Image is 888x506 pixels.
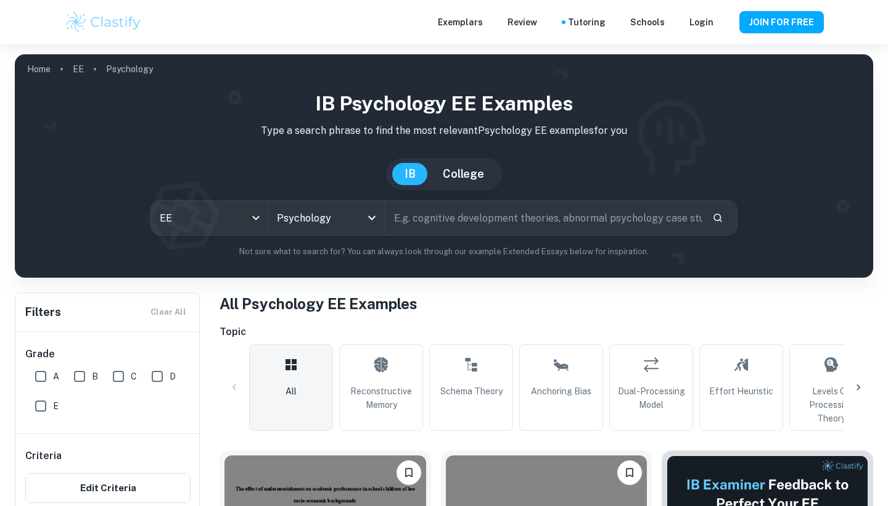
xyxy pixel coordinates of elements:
h6: Grade [25,347,191,362]
h1: All Psychology EE Examples [220,292,873,315]
span: E [53,399,59,413]
button: Help and Feedback [723,19,730,25]
h1: IB Psychology EE examples [25,89,863,118]
p: Review [508,15,537,29]
span: Anchoring Bias [531,384,591,398]
div: EE [151,201,268,235]
h6: Topic [220,325,873,339]
img: Clastify logo [64,10,142,35]
span: Effort Heuristic [709,384,773,398]
button: Open [363,209,380,226]
button: College [430,163,496,185]
a: EE [73,60,84,78]
button: Search [707,207,728,228]
button: Please log in to bookmark exemplars [617,460,642,485]
span: C [131,370,137,383]
span: D [170,370,176,383]
span: Schema Theory [440,384,503,398]
a: Tutoring [568,15,606,29]
button: IB [392,163,428,185]
span: A [53,370,59,383]
a: Login [689,15,713,29]
button: Please log in to bookmark exemplars [397,460,421,485]
button: Edit Criteria [25,473,191,503]
a: Schools [630,15,665,29]
span: All [286,384,297,398]
p: Not sure what to search for? You can always look through our example Extended Essays below for in... [25,246,863,258]
span: Dual-Processing Model [615,384,688,412]
p: Psychology [106,62,153,76]
p: Exemplars [438,15,483,29]
img: profile cover [15,54,873,278]
span: Levels of Processing Theory [795,384,868,425]
span: B [92,370,98,383]
button: JOIN FOR FREE [739,11,824,33]
p: Type a search phrase to find the most relevant Psychology EE examples for you [25,123,863,138]
span: Reconstructive Memory [345,384,417,412]
a: Home [27,60,51,78]
h6: Criteria [25,449,62,463]
h6: Filters [25,304,61,321]
input: E.g. cognitive development theories, abnormal psychology case studies, social psychology experime... [385,201,702,235]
